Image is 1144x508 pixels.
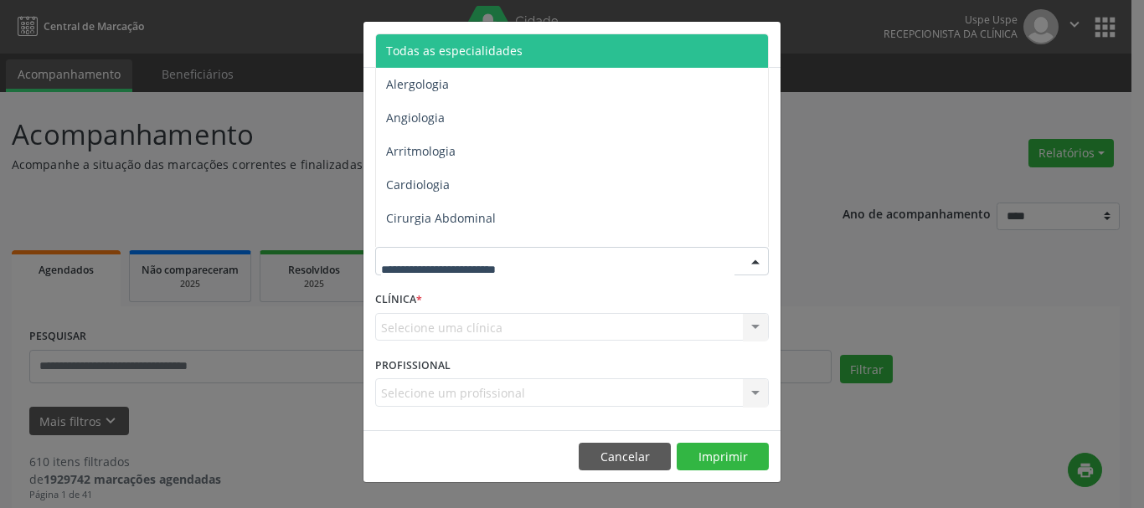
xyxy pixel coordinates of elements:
label: CLÍNICA [375,287,422,313]
span: Angiologia [386,110,445,126]
button: Cancelar [579,443,671,471]
h5: Relatório de agendamentos [375,33,567,55]
span: Cirurgia Abdominal [386,210,496,226]
label: PROFISSIONAL [375,352,451,378]
span: Arritmologia [386,143,456,159]
span: Todas as especialidades [386,43,523,59]
button: Close [747,22,781,63]
span: Cirurgia Bariatrica [386,244,489,259]
button: Imprimir [677,443,769,471]
span: Alergologia [386,76,449,92]
span: Cardiologia [386,177,450,192]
